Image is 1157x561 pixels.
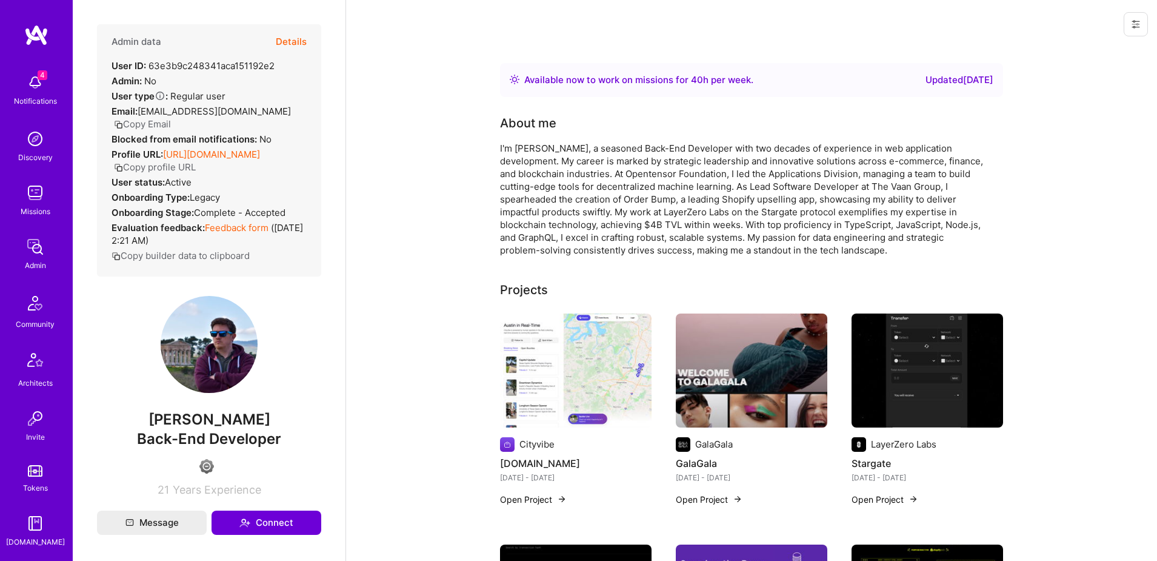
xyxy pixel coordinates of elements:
img: Stargate [852,314,1003,428]
div: Invite [26,431,45,443]
strong: Email: [112,106,138,117]
img: tokens [28,465,42,477]
span: 40 [691,74,703,86]
h4: [DOMAIN_NAME] [500,455,652,471]
strong: Onboarding Type: [112,192,190,203]
img: arrow-right [909,494,918,504]
div: LayerZero Labs [871,438,936,451]
strong: Evaluation feedback: [112,222,205,233]
img: logo [24,24,48,46]
img: arrow-right [733,494,742,504]
div: [DATE] - [DATE] [676,471,827,484]
img: discovery [23,127,47,151]
img: Limited Access [199,459,214,474]
button: Copy builder data to clipboard [112,249,250,262]
a: Feedback form [205,222,268,233]
button: Open Project [676,493,742,506]
div: Admin [25,259,46,272]
img: arrow-right [557,494,567,504]
strong: Onboarding Stage: [112,207,194,218]
span: Years Experience [173,483,261,496]
button: Copy Email [114,118,171,130]
img: GalaGala [676,314,827,428]
span: [EMAIL_ADDRESS][DOMAIN_NAME] [138,106,291,117]
div: 63e3b9c248341aca151192e2 [112,59,275,72]
span: legacy [190,192,220,203]
img: Invite [23,406,47,431]
div: Updated [DATE] [925,73,993,87]
img: Availability [510,75,519,84]
button: Details [276,24,307,59]
span: [PERSON_NAME] [97,411,321,429]
div: ( [DATE] 2:21 AM ) [112,221,307,247]
span: Complete - Accepted [194,207,285,218]
div: Projects [500,281,548,299]
img: Architects [21,348,50,377]
img: Company logo [852,437,866,452]
div: Tokens [23,482,48,494]
img: Company logo [500,437,515,452]
div: [DATE] - [DATE] [852,471,1003,484]
img: Company logo [676,437,690,452]
span: 21 [158,483,169,496]
img: guide book [23,511,47,536]
div: No [112,133,272,146]
h4: GalaGala [676,455,827,471]
div: [DOMAIN_NAME] [6,536,65,548]
i: icon Copy [114,163,123,172]
strong: Blocked from email notifications: [112,133,259,145]
div: Community [16,318,55,331]
div: Notifications [14,95,57,107]
span: Back-End Developer [137,430,281,448]
div: Regular user [112,90,225,102]
div: No [112,75,156,87]
img: bell [23,70,47,95]
strong: Admin: [112,75,142,87]
button: Open Project [852,493,918,506]
span: 4 [38,70,47,80]
img: User Avatar [161,296,258,393]
div: I'm [PERSON_NAME], a seasoned Back-End Developer with two decades of experience in web applicatio... [500,142,985,257]
button: Connect [212,511,321,535]
img: admin teamwork [23,235,47,259]
i: icon Copy [114,120,123,129]
div: GalaGala [695,438,733,451]
img: Community [21,289,50,318]
i: icon Mail [125,519,134,527]
i: icon Connect [239,517,250,528]
strong: User ID: [112,60,146,72]
a: [URL][DOMAIN_NAME] [163,149,260,160]
div: Architects [18,377,53,389]
strong: User status: [112,176,165,188]
h4: Stargate [852,455,1003,471]
div: Cityvibe [519,438,555,451]
i: Help [155,90,165,101]
img: teamwork [23,181,47,205]
div: [DATE] - [DATE] [500,471,652,484]
strong: Profile URL: [112,149,163,160]
img: Cityvibe.me [500,314,652,428]
button: Open Project [500,493,567,506]
div: Available now to work on missions for h per week . [524,73,753,87]
div: About me [500,114,556,132]
strong: User type : [112,90,168,102]
i: icon Copy [112,252,121,261]
button: Message [97,511,207,535]
button: Copy profile URL [114,161,196,173]
div: Discovery [18,151,53,164]
h4: Admin data [112,36,161,47]
span: Active [165,176,192,188]
div: Missions [21,205,50,218]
